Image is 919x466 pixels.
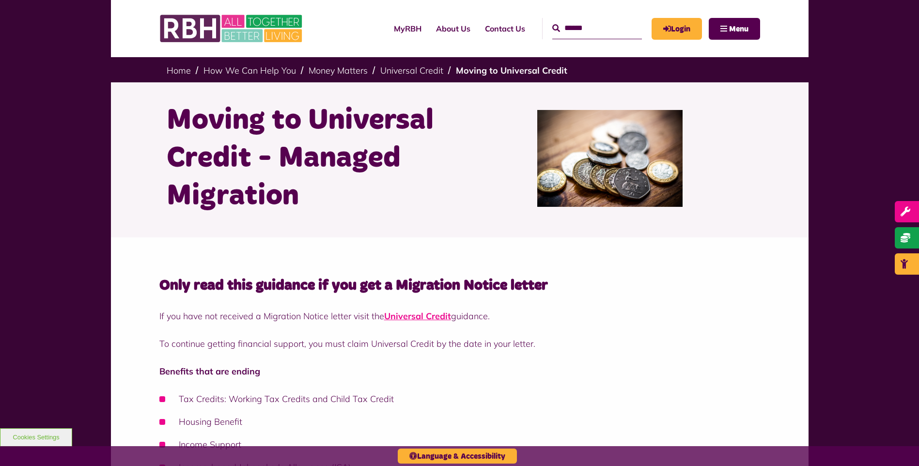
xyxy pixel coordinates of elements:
input: Search [552,18,642,39]
p: If you have not received a Migration Notice letter visit the guidance. [159,310,760,323]
li: Income Support [159,438,760,451]
a: Universal Credit [384,311,451,322]
iframe: Netcall Web Assistant for live chat [875,422,919,466]
a: How We Can Help You [203,65,296,76]
button: Navigation [709,18,760,40]
li: Tax Credits: Working Tax Credits and Child Tax Credit [159,392,760,405]
a: Home [167,65,191,76]
button: Language & Accessibility [398,449,517,464]
p: To continue getting financial support, you must claim Universal Credit by the date in your letter. [159,337,760,350]
img: Money 2 [537,110,683,207]
span: Menu [729,25,748,33]
a: Money Matters [309,65,368,76]
strong: Benefits that are ending [159,366,260,377]
h1: Moving to Universal Credit - Managed Migration [167,102,452,215]
a: Universal Credit [380,65,443,76]
a: About Us [429,16,478,42]
li: Housing Benefit [159,415,760,428]
img: RBH [159,10,305,47]
strong: Only read this guidance if you get a Migration Notice letter [159,278,548,293]
a: Contact Us [478,16,532,42]
a: MyRBH [387,16,429,42]
a: MyRBH [652,18,702,40]
a: Moving to Universal Credit [456,65,567,76]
